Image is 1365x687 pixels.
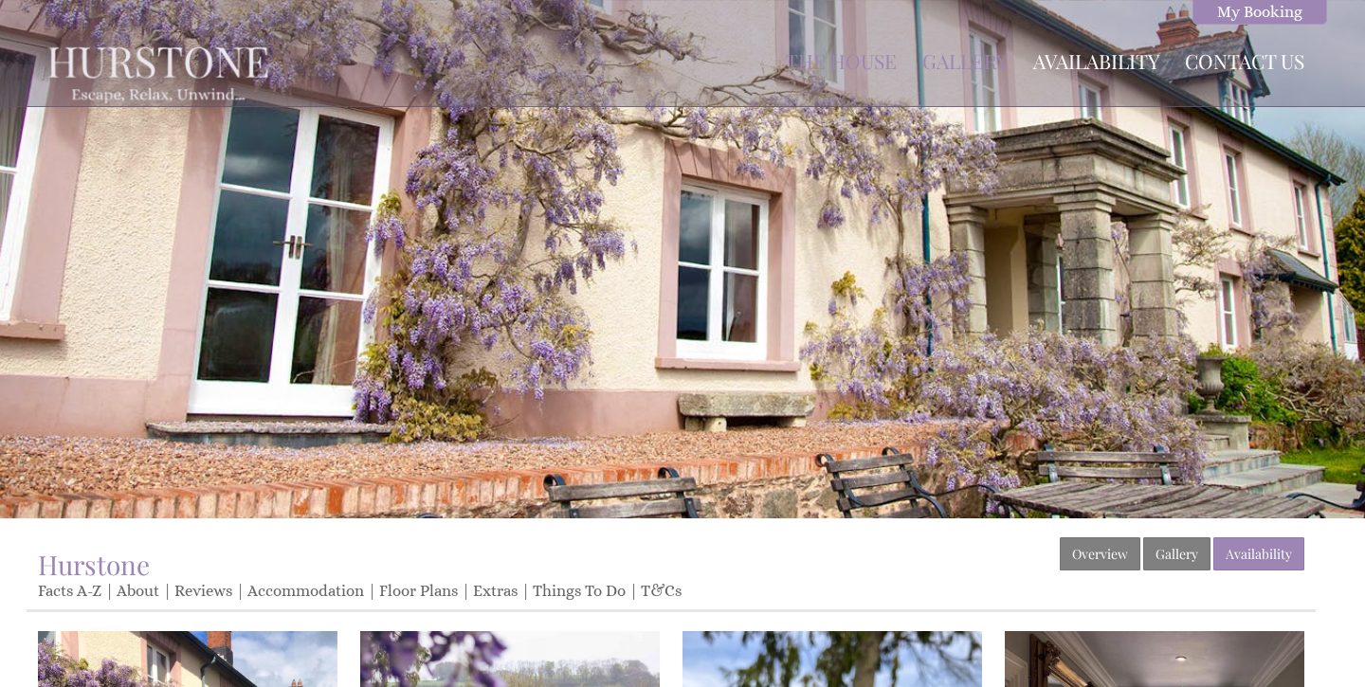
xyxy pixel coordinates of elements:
[247,582,364,600] a: Accommodation
[786,47,897,74] a: The House
[641,582,682,600] a: T&Cs
[379,582,458,600] a: Floor Plans
[38,582,101,600] a: Facts A-Z
[1143,537,1210,570] a: Gallery
[1213,537,1304,570] a: Availability
[38,547,150,582] a: Hurstone
[27,17,290,122] img: Hurstone
[1185,47,1304,74] a: Contact Us
[473,582,518,600] a: Extras
[533,582,626,600] a: Things To Do
[922,47,1008,74] a: Gallery
[174,582,232,600] a: Reviews
[117,582,159,600] a: About
[1033,47,1159,74] a: Availability
[1060,537,1140,570] a: Overview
